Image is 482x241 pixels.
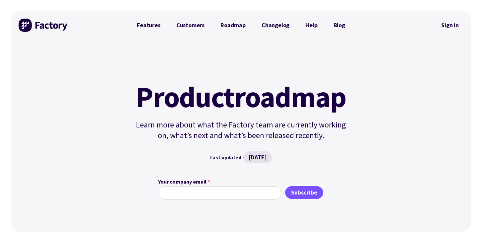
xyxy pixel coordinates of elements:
[326,19,353,32] a: Blog
[129,19,353,32] nav: Primary Navigation
[449,209,482,241] iframe: Chat Widget
[234,82,346,112] mark: roadmap
[297,19,325,32] a: Help
[243,151,272,163] span: [DATE]
[133,151,349,163] div: Last updated ·
[158,178,207,186] span: Your company email
[133,120,349,141] p: Learn more about what the Factory team are currently working on, what’s next and what’s been rele...
[212,19,254,32] a: Roadmap
[437,18,463,33] nav: Secondary Navigation
[19,19,68,32] img: Factory
[133,82,349,112] h1: Product
[284,186,324,200] input: Subscribe
[254,19,297,32] a: Changelog
[129,19,168,32] a: Features
[437,18,463,33] a: Sign in
[168,19,212,32] a: Customers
